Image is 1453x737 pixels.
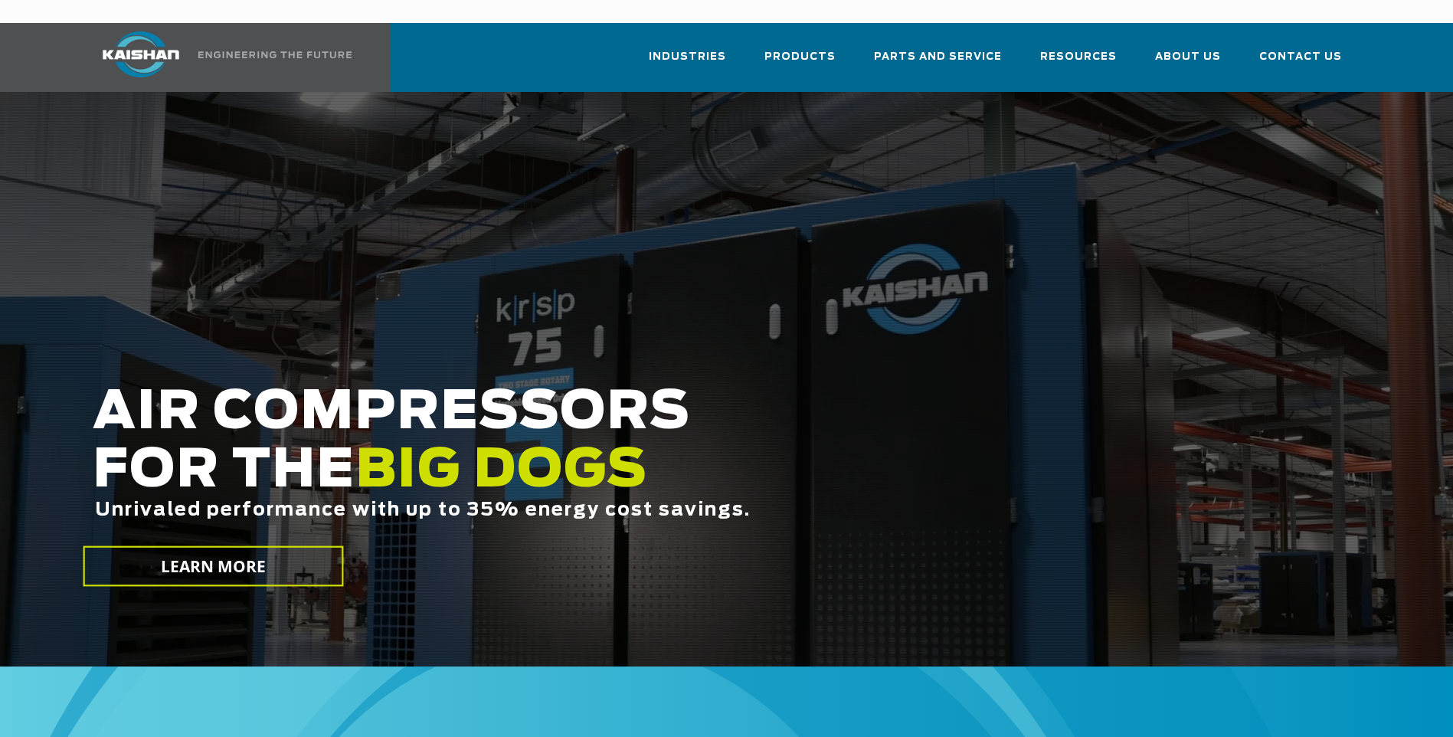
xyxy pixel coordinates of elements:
[1259,37,1342,89] a: Contact Us
[764,37,836,89] a: Products
[1155,48,1221,66] span: About Us
[649,37,726,89] a: Industries
[83,546,343,587] a: LEARN MORE
[95,501,751,519] span: Unrivaled performance with up to 35% energy cost savings.
[874,37,1002,89] a: Parts and Service
[1040,37,1117,89] a: Resources
[160,555,266,578] span: LEARN MORE
[355,445,648,497] span: BIG DOGS
[83,23,355,92] a: Kaishan USA
[93,384,1147,568] h2: AIR COMPRESSORS FOR THE
[1155,37,1221,89] a: About Us
[874,48,1002,66] span: Parts and Service
[764,48,836,66] span: Products
[649,48,726,66] span: Industries
[83,31,198,77] img: kaishan logo
[1259,48,1342,66] span: Contact Us
[198,51,352,58] img: Engineering the future
[1040,48,1117,66] span: Resources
